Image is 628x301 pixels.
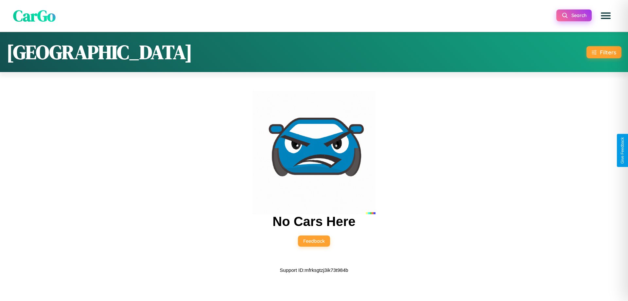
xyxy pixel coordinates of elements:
[600,49,616,56] div: Filters
[571,12,586,18] span: Search
[253,91,375,214] img: car
[556,9,592,21] button: Search
[620,137,625,164] div: Give Feedback
[298,235,330,247] button: Feedback
[13,5,56,27] span: CarGo
[7,39,192,66] h1: [GEOGRAPHIC_DATA]
[586,46,621,58] button: Filters
[272,214,355,229] h2: No Cars Here
[280,266,348,274] p: Support ID: mfrksgtzj3ik73t984b
[597,7,615,25] button: Open menu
